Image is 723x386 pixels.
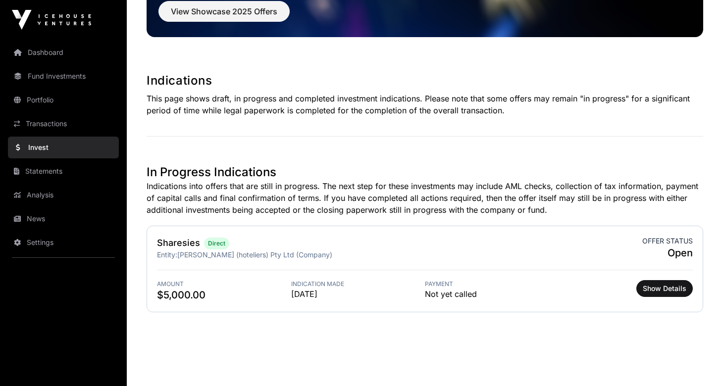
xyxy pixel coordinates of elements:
a: Fund Investments [8,65,119,87]
span: [PERSON_NAME] (hoteliers) Pty Ltd (Company) [177,250,332,259]
h1: In Progress Indications [147,164,703,180]
iframe: Chat Widget [673,338,723,386]
img: Icehouse Ventures Logo [12,10,91,30]
a: Analysis [8,184,119,206]
a: Invest [8,137,119,158]
span: Amount [157,280,291,288]
button: View Showcase 2025 Offers [158,1,290,22]
span: Payment [425,280,559,288]
p: Indications into offers that are still in progress. The next step for these investments may inclu... [147,180,703,216]
button: Show Details [636,280,693,297]
span: $5,000.00 [157,288,291,302]
span: Open [642,246,693,260]
p: This page shows draft, in progress and completed investment indications. Please note that some of... [147,93,703,116]
span: Offer status [642,236,693,246]
a: View Showcase 2025 Offers [158,11,290,21]
h1: Indications [147,73,703,89]
a: Settings [8,232,119,253]
a: Statements [8,160,119,182]
span: View Showcase 2025 Offers [171,5,277,17]
span: Not yet called [425,288,477,300]
a: News [8,208,119,230]
a: Dashboard [8,42,119,63]
span: Show Details [643,284,686,293]
span: Indication Made [291,280,425,288]
span: Entity: [157,250,177,259]
span: [DATE] [291,288,425,300]
a: Transactions [8,113,119,135]
a: Sharesies [157,238,200,248]
span: Direct [208,240,225,247]
a: Portfolio [8,89,119,111]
